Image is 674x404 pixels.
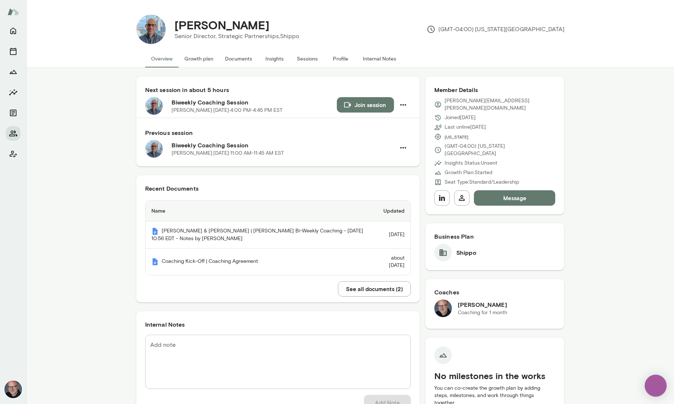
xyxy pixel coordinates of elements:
[174,18,269,32] h4: [PERSON_NAME]
[151,258,159,265] img: Mento | Coaching sessions
[427,25,564,34] p: (GMT-04:00) [US_STATE][GEOGRAPHIC_DATA]
[145,128,411,137] h6: Previous session
[219,50,258,67] button: Documents
[445,114,476,121] p: Joined [DATE]
[258,50,291,67] button: Insights
[172,150,284,157] p: [PERSON_NAME] · [DATE] · 11:00 AM-11:45 AM EST
[136,15,166,44] img: Neil Patel
[291,50,324,67] button: Sessions
[445,134,468,140] span: [US_STATE]
[445,124,486,131] p: Last online [DATE]
[7,5,19,19] img: Mento
[458,309,507,316] p: Coaching for 1 month
[371,249,410,275] td: about [DATE]
[434,85,556,94] h6: Member Details
[146,201,371,221] th: Name
[434,232,556,241] h6: Business Plan
[151,228,159,235] img: Mento | Coaching sessions
[4,381,22,398] img: Nick Gould
[324,50,357,67] button: Profile
[6,85,21,100] button: Insights
[174,32,299,41] p: Senior Director, Strategic Partnerships, Shippo
[338,281,411,297] button: See all documents (2)
[172,141,395,150] h6: Biweekly Coaching Session
[6,106,21,120] button: Documents
[178,50,219,67] button: Growth plan
[474,190,556,206] button: Message
[6,147,21,161] button: Client app
[445,169,492,176] p: Growth Plan: Started
[172,98,337,107] h6: Biweekly Coaching Session
[434,370,556,382] h5: No milestones in the works
[445,143,556,157] p: (GMT-04:00) [US_STATE][GEOGRAPHIC_DATA]
[371,201,410,221] th: Updated
[6,23,21,38] button: Home
[445,97,556,112] p: [PERSON_NAME][EMAIL_ADDRESS][PERSON_NAME][DOMAIN_NAME]
[146,249,371,275] th: Coaching Kick-Off | Coaching Agreement
[6,44,21,59] button: Sessions
[146,221,371,249] th: [PERSON_NAME] & [PERSON_NAME] | [PERSON_NAME] Bi-Weekly Coaching - [DATE] 10:56 EDT - Notes by [P...
[434,300,452,317] img: Nick Gould
[371,221,410,249] td: [DATE]
[145,184,411,193] h6: Recent Documents
[172,107,283,114] p: [PERSON_NAME] · [DATE] · 4:00 PM-4:45 PM EST
[357,50,402,67] button: Internal Notes
[445,179,519,186] p: Seat Type: Standard/Leadership
[145,320,411,329] h6: Internal Notes
[6,126,21,141] button: Members
[458,300,507,309] h6: [PERSON_NAME]
[456,248,476,257] h6: Shippo
[145,85,411,94] h6: Next session in about 5 hours
[445,159,497,167] p: Insights Status: Unsent
[145,50,178,67] button: Overview
[6,65,21,79] button: Growth Plan
[434,288,556,297] h6: Coaches
[337,97,394,113] button: Join session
